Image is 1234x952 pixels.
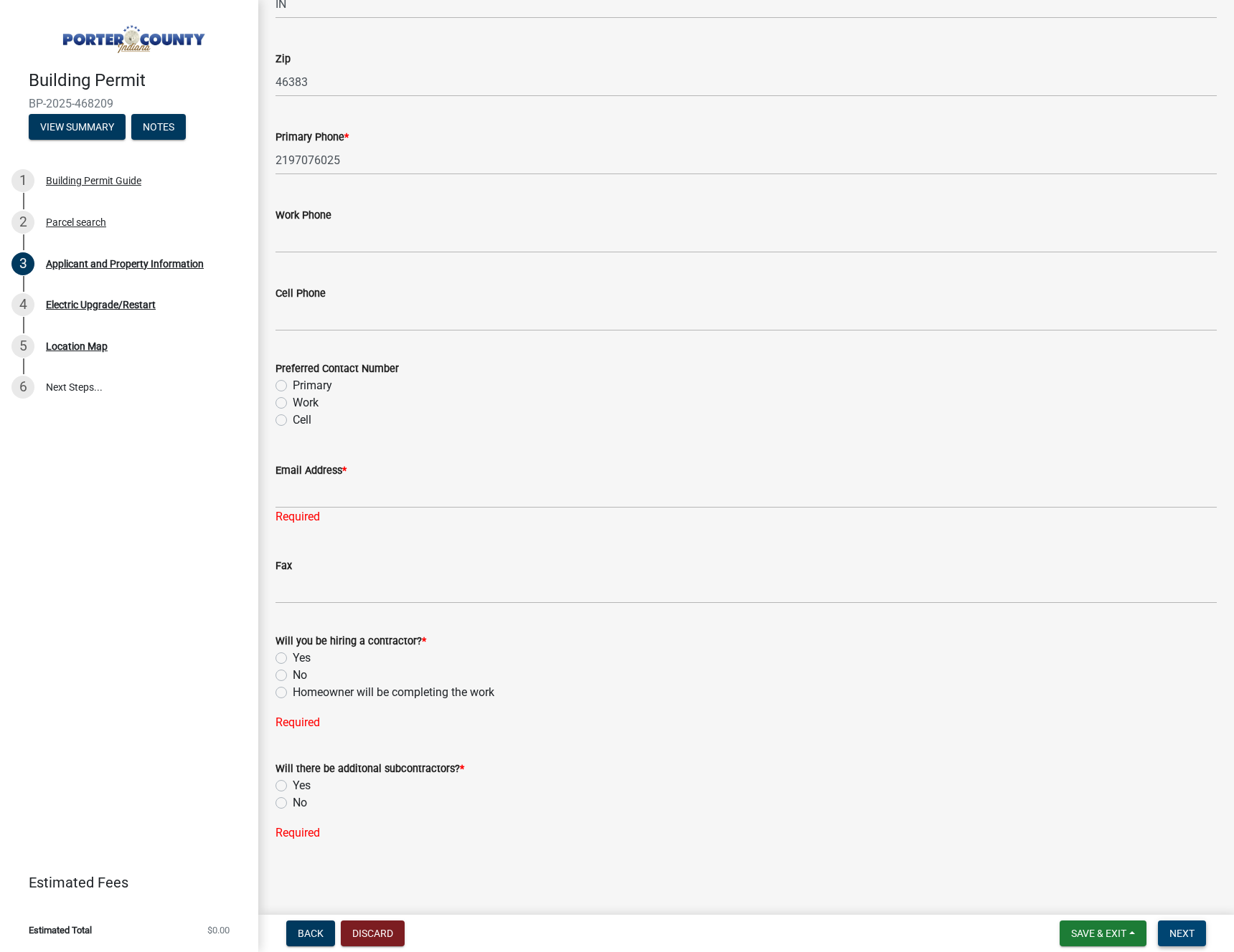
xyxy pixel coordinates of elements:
[29,97,230,110] span: BP-2025-468209
[46,300,156,310] div: Electric Upgrade/Restart
[11,293,34,316] div: 4
[46,341,108,351] div: Location Map
[275,508,1217,525] div: Required
[275,211,331,221] label: Work Phone
[275,466,347,476] label: Email Address
[293,794,307,811] label: No
[275,824,1217,842] div: Required
[293,411,311,429] label: Cell
[293,667,307,684] label: No
[11,211,34,234] div: 2
[293,377,332,394] label: Primary
[131,122,186,133] wm-modal-confirm: Notes
[275,714,1217,731] div: Required
[11,868,235,897] a: Estimated Fees
[293,394,319,411] label: Work
[341,920,405,946] button: Discard
[1060,920,1146,946] button: Save & Exit
[293,649,311,667] label: Yes
[298,928,324,939] span: Back
[293,684,494,701] label: Homeowner will be completing the work
[29,15,235,55] img: Porter County, Indiana
[11,376,34,399] div: 6
[29,122,126,133] wm-modal-confirm: Summary
[275,54,291,65] label: Zip
[46,176,141,186] div: Building Permit Guide
[1071,928,1126,939] span: Save & Exit
[207,925,230,935] span: $0.00
[275,289,326,299] label: Cell Phone
[275,637,426,647] label: Will you be hiring a contractor?
[275,764,464,774] label: Will there be additonal subcontractors?
[131,114,186,140] button: Notes
[1158,920,1206,946] button: Next
[275,561,292,571] label: Fax
[11,335,34,358] div: 5
[46,259,204,269] div: Applicant and Property Information
[29,114,126,140] button: View Summary
[29,70,247,91] h4: Building Permit
[46,217,106,227] div: Parcel search
[275,133,349,143] label: Primary Phone
[275,364,399,374] label: Preferred Contact Number
[293,777,311,794] label: Yes
[11,169,34,192] div: 1
[286,920,335,946] button: Back
[1169,928,1195,939] span: Next
[11,252,34,275] div: 3
[29,925,92,935] span: Estimated Total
